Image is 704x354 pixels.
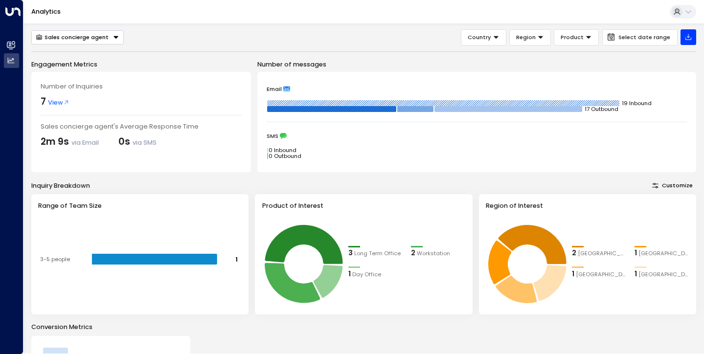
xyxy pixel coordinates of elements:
[41,135,99,149] div: 2m 9s
[509,29,551,45] button: Region
[638,249,689,258] span: Porto
[41,95,46,109] div: 7
[235,255,238,263] tspan: 1
[31,7,61,16] a: Analytics
[554,29,599,45] button: Product
[118,135,157,149] div: 0s
[516,33,536,42] span: Region
[48,98,69,107] span: View
[572,248,576,259] div: 2
[41,122,241,131] div: Sales concierge agent's Average Response Time
[585,105,618,113] tspan: 17 Outbound
[572,269,574,280] div: 1
[602,29,678,45] button: Select date range
[486,201,689,210] h3: Region of Interest
[354,249,401,258] span: Long Term Office
[635,248,689,259] div: 1Porto
[638,270,689,279] span: Madrid
[133,138,157,147] span: via SMS
[635,269,689,280] div: 1Madrid
[31,30,124,44] button: Sales concierge agent
[71,138,99,147] span: via Email
[417,249,450,258] span: Workstation
[348,248,353,259] div: 3
[468,33,491,42] span: Country
[576,270,627,279] span: Leiden
[262,201,466,210] h3: Product of Interest
[411,248,466,259] div: 2Workstation
[635,269,637,280] div: 1
[411,248,415,259] div: 2
[38,201,242,210] h3: Range of Team Size
[461,29,506,45] button: Country
[572,248,627,259] div: 2Barcelona
[269,146,296,154] tspan: 0 Inbound
[618,34,670,41] span: Select date range
[31,181,90,190] div: Inquiry Breakdown
[269,152,301,160] tspan: 0 Outbound
[36,34,109,41] div: Sales concierge agent
[267,133,687,139] div: SMS
[40,255,70,263] tspan: 3-5 people
[41,82,241,91] div: Number of Inquiries
[352,270,381,279] span: Day Office
[31,322,696,332] p: Conversion Metrics
[348,269,403,280] div: 1Day Office
[348,269,351,280] div: 1
[649,180,696,191] button: Customize
[622,99,652,107] tspan: 19 Inbound
[31,30,124,44] div: Button group with a nested menu
[635,248,637,259] div: 1
[578,249,627,258] span: Barcelona
[257,60,696,69] p: Number of messages
[31,60,251,69] p: Engagement Metrics
[572,269,627,280] div: 1Leiden
[267,86,282,92] span: Email
[348,248,403,259] div: 3Long Term Office
[561,33,584,42] span: Product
